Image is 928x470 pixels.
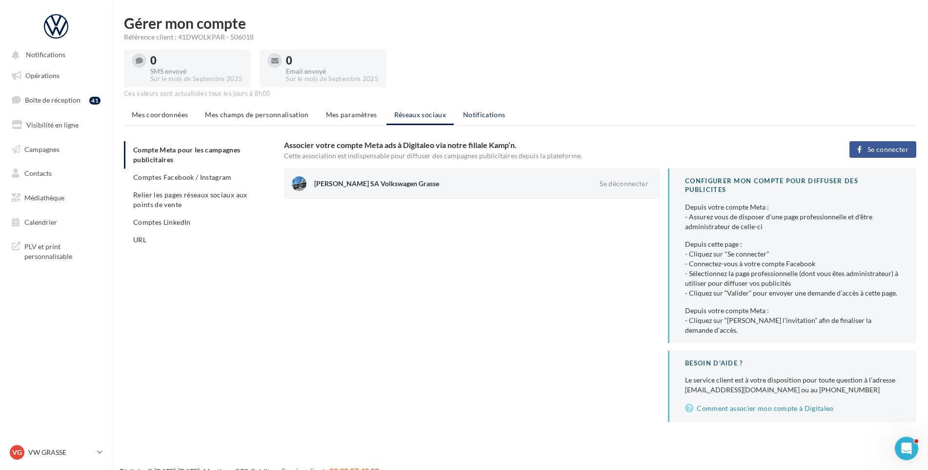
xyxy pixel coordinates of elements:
[849,141,916,158] button: Se connecter
[284,151,788,161] div: Cette association est indispensable pour diffuser des campagnes publicitaires depuis la plateforme.
[132,110,188,119] span: Mes coordonnées
[326,110,377,119] span: Mes paramètres
[685,202,901,232] div: Depuis votre compte Meta : - Assurez vous de disposer d’une page professionnelle et d'être admini...
[24,240,101,261] span: PLV et print personnalisable
[26,121,79,129] span: Visibilité en ligne
[25,71,60,80] span: Opérations
[133,173,232,181] span: Comptes Facebook / Instagram
[133,191,247,209] span: Relier les pages réseaux sociaux aux points de vente
[89,97,101,105] div: 41
[26,51,65,59] span: Notifications
[6,163,106,184] a: Contacts
[8,443,104,462] a: VG VW GRASSE
[28,448,93,457] p: VW GRASSE
[205,110,309,119] span: Mes champs de personnalisation
[286,68,378,75] div: Email envoyé
[133,235,146,244] span: URL
[867,146,908,153] span: Se connecter
[133,218,191,226] span: Comptes LinkedIn
[685,359,901,368] div: BESOIN D'AIDE ?
[6,188,106,208] a: Médiathèque
[286,55,378,66] div: 0
[12,448,22,457] span: VG
[24,218,57,226] span: Calendrier
[685,306,901,335] div: Depuis votre compte Meta : - Cliquez sur “[PERSON_NAME] l’invitation” afin de finaliser la demand...
[284,141,788,149] h3: Associer votre compte Meta ads à Digitaleo via notre filiale Kamp’n.
[685,375,901,395] div: Le service client est à votre disposition pour toute question à l’adresse [EMAIL_ADDRESS][DOMAIN_...
[685,403,901,414] a: Comment associer mon compte à Digitaleo
[596,178,652,190] button: Se déconnecter
[685,239,901,298] div: Depuis cette page : - Cliquez sur "Se connecter" - Connectez-vous à votre compte Facebook - Sélec...
[24,145,60,153] span: Campagnes
[25,96,81,104] span: Boîte de réception
[6,89,106,110] a: Boîte de réception41
[124,32,916,42] div: Référence client : 41DWOLKPAR - 506018
[124,16,916,30] h1: Gérer mon compte
[6,236,106,265] a: PLV et print personnalisable
[463,110,505,119] span: Notifications
[6,212,106,233] a: Calendrier
[124,89,916,98] div: Ces valeurs sont actualisées tous les jours à 8h00
[6,65,106,86] a: Opérations
[6,139,106,160] a: Campagnes
[286,75,378,84] div: Sur le mois de Septembre 2025
[150,68,242,75] div: SMS envoyé
[24,169,52,177] span: Contacts
[6,115,106,135] a: Visibilité en ligne
[895,437,918,460] iframe: Intercom live chat
[150,75,242,84] div: Sur le mois de Septembre 2025
[150,55,242,66] div: 0
[685,176,901,194] div: CONFIGURER MON COMPTE POUR DIFFUSER DES PUBLICITES
[24,193,64,202] span: Médiathèque
[314,179,574,189] div: [PERSON_NAME] SA Volkswagen Grasse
